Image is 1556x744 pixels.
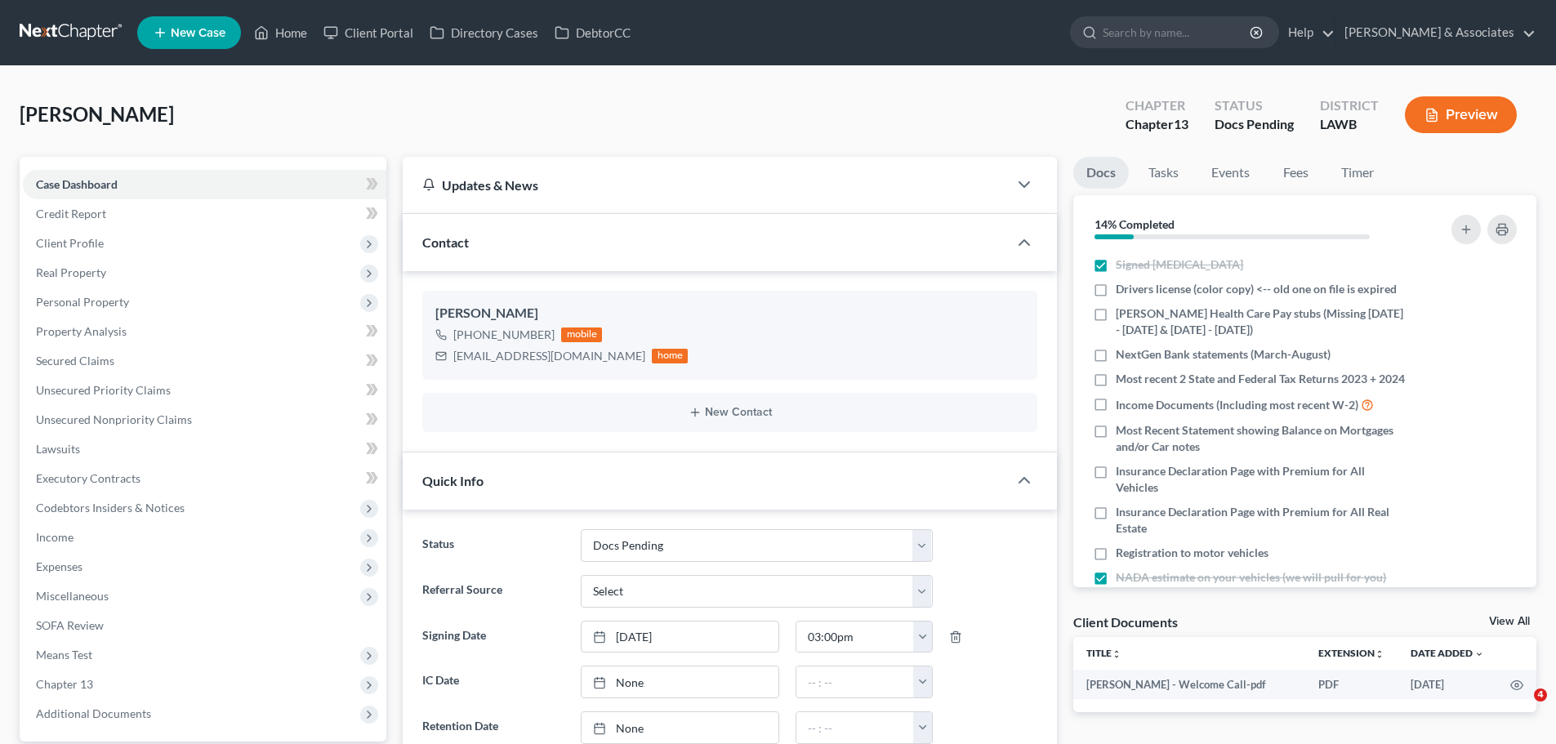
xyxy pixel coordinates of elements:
div: LAWB [1320,115,1379,134]
span: Most recent 2 State and Federal Tax Returns 2023 + 2024 [1116,371,1405,387]
span: [PERSON_NAME] Health Care Pay stubs (Missing [DATE] - [DATE] & [DATE] - [DATE]) [1116,305,1407,338]
span: Most Recent Statement showing Balance on Mortgages and/or Car notes [1116,422,1407,455]
a: Docs [1073,157,1129,189]
a: Executory Contracts [23,464,386,493]
label: IC Date [414,666,572,698]
span: SOFA Review [36,618,104,632]
span: Miscellaneous [36,589,109,603]
label: Referral Source [414,575,572,608]
div: Updates & News [422,176,988,194]
td: [DATE] [1398,670,1497,699]
a: Case Dashboard [23,170,386,199]
span: Chapter 13 [36,677,93,691]
label: Retention Date [414,711,572,744]
div: District [1320,96,1379,115]
div: Client Documents [1073,613,1178,630]
div: Status [1215,96,1294,115]
a: Tasks [1135,157,1192,189]
span: Case Dashboard [36,177,118,191]
label: Status [414,529,572,562]
span: New Case [171,27,225,39]
a: DebtorCC [546,18,639,47]
span: Drivers license (color copy) <-- old one on file is expired [1116,281,1397,297]
span: 4 [1534,688,1547,702]
span: Unsecured Nonpriority Claims [36,412,192,426]
div: Chapter [1126,115,1188,134]
a: Home [246,18,315,47]
span: Means Test [36,648,92,662]
span: Expenses [36,559,82,573]
a: [DATE] [582,621,778,653]
a: Directory Cases [421,18,546,47]
span: Unsecured Priority Claims [36,383,171,397]
input: -- : -- [796,621,914,653]
a: Date Added expand_more [1411,647,1484,659]
span: NextGen Bank statements (March-August) [1116,346,1331,363]
a: Secured Claims [23,346,386,376]
span: Secured Claims [36,354,114,368]
a: Extensionunfold_more [1318,647,1384,659]
a: Help [1280,18,1335,47]
input: -- : -- [796,712,914,743]
a: None [582,712,778,743]
span: [PERSON_NAME] [20,102,174,126]
i: unfold_more [1112,649,1121,659]
span: Registration to motor vehicles [1116,545,1268,561]
td: [PERSON_NAME] - Welcome Call-pdf [1073,670,1305,699]
a: Unsecured Priority Claims [23,376,386,405]
span: Credit Report [36,207,106,221]
a: None [582,666,778,697]
div: [EMAIL_ADDRESS][DOMAIN_NAME] [453,348,645,364]
i: expand_more [1474,649,1484,659]
a: Fees [1269,157,1322,189]
a: [PERSON_NAME] & Associates [1336,18,1536,47]
div: mobile [561,327,602,342]
button: Preview [1405,96,1517,133]
a: View All [1489,616,1530,627]
span: Insurance Declaration Page with Premium for All Vehicles [1116,463,1407,496]
i: unfold_more [1375,649,1384,659]
label: Signing Date [414,621,572,653]
span: Property Analysis [36,324,127,338]
span: Contact [422,234,469,250]
span: Client Profile [36,236,104,250]
button: New Contact [435,406,1024,419]
a: Unsecured Nonpriority Claims [23,405,386,434]
a: Titleunfold_more [1086,647,1121,659]
span: NADA estimate on your vehicles (we will pull for you) 2020 Ford Escape 170k miles [1116,569,1407,602]
div: Chapter [1126,96,1188,115]
strong: 14% Completed [1095,217,1175,231]
a: Property Analysis [23,317,386,346]
span: Personal Property [36,295,129,309]
iframe: Intercom live chat [1500,688,1540,728]
span: Signed [MEDICAL_DATA] [1116,256,1243,273]
span: Income Documents (Including most recent W-2) [1116,397,1358,413]
span: 13 [1174,116,1188,131]
div: [PERSON_NAME] [435,304,1024,323]
span: Income [36,530,74,544]
span: Additional Documents [36,706,151,720]
input: Search by name... [1103,17,1252,47]
td: PDF [1305,670,1398,699]
span: Lawsuits [36,442,80,456]
a: Client Portal [315,18,421,47]
div: home [652,349,688,363]
a: Events [1198,157,1263,189]
span: Insurance Declaration Page with Premium for All Real Estate [1116,504,1407,537]
a: SOFA Review [23,611,386,640]
span: Executory Contracts [36,471,140,485]
a: Timer [1328,157,1387,189]
span: Real Property [36,265,106,279]
input: -- : -- [796,666,914,697]
span: Codebtors Insiders & Notices [36,501,185,515]
a: Credit Report [23,199,386,229]
a: Lawsuits [23,434,386,464]
div: Docs Pending [1215,115,1294,134]
div: [PHONE_NUMBER] [453,327,555,343]
span: Quick Info [422,473,484,488]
